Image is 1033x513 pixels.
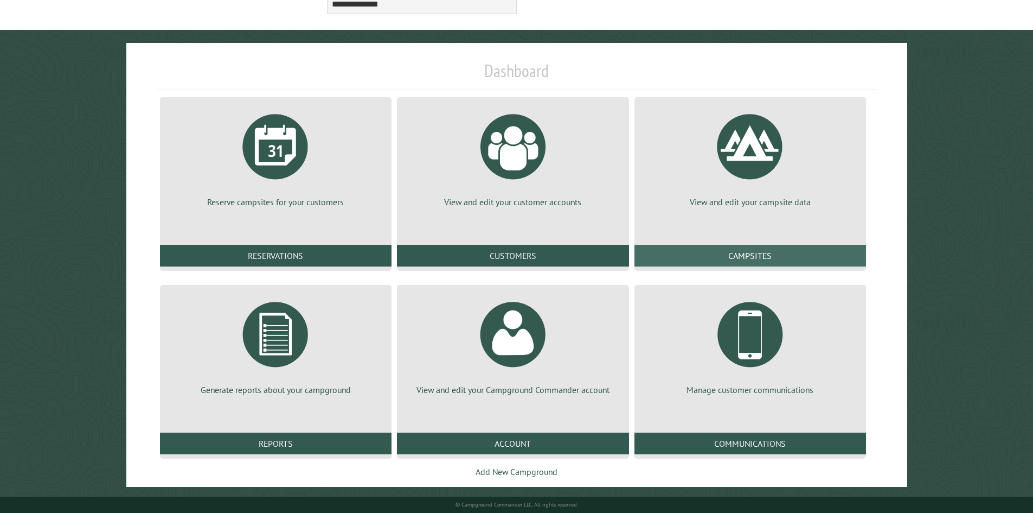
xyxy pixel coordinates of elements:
[173,384,378,396] p: Generate reports about your campground
[410,196,615,208] p: View and edit your customer accounts
[634,433,866,454] a: Communications
[173,106,378,208] a: Reserve campsites for your customers
[410,106,615,208] a: View and edit your customer accounts
[647,106,853,208] a: View and edit your campsite data
[634,245,866,267] a: Campsites
[455,501,578,508] small: © Campground Commander LLC. All rights reserved.
[397,433,628,454] a: Account
[647,196,853,208] p: View and edit your campsite data
[173,196,378,208] p: Reserve campsites for your customers
[410,384,615,396] p: View and edit your Campground Commander account
[647,294,853,396] a: Manage customer communications
[410,294,615,396] a: View and edit your Campground Commander account
[160,433,392,454] a: Reports
[173,294,378,396] a: Generate reports about your campground
[160,245,392,267] a: Reservations
[476,466,557,477] a: Add New Campground
[397,245,628,267] a: Customers
[647,384,853,396] p: Manage customer communications
[157,60,876,90] h1: Dashboard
